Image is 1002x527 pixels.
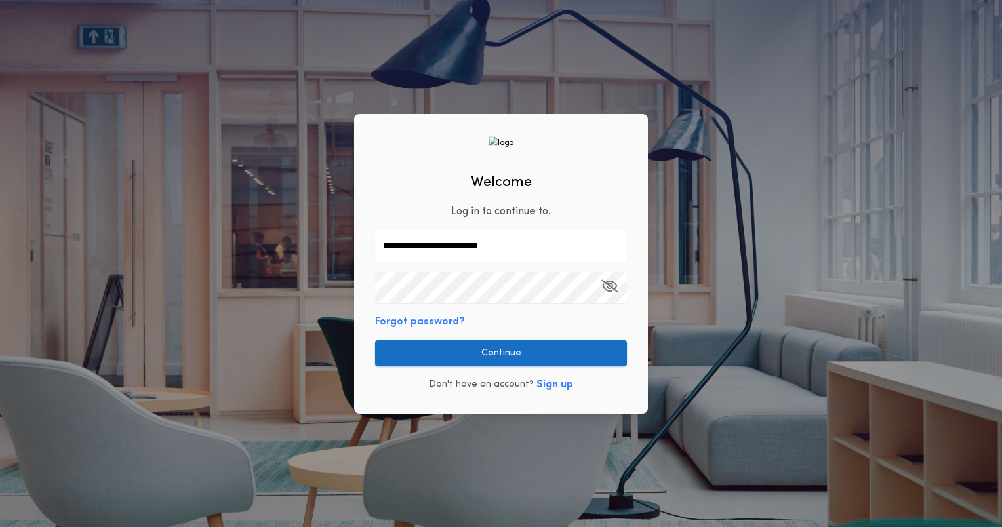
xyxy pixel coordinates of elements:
[471,172,532,193] h2: Welcome
[375,314,465,330] button: Forgot password?
[451,204,551,220] p: Log in to continue to .
[375,340,627,366] button: Continue
[429,378,534,391] p: Don't have an account?
[536,377,573,393] button: Sign up
[489,136,513,149] img: logo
